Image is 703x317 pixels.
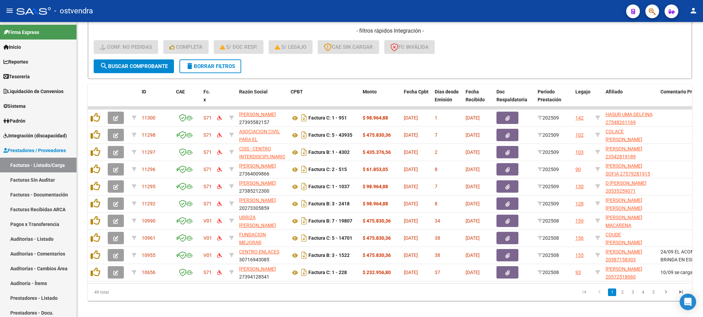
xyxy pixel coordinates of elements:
span: Días desde Emisión [435,89,459,102]
span: [DATE] [466,184,480,189]
strong: $ 61.853,05 [363,167,388,172]
datatable-header-cell: Fecha Recibido [463,84,494,115]
mat-icon: delete [186,62,194,70]
i: Descargar documento [300,233,308,244]
span: S71 [203,184,212,189]
span: [DATE] [404,167,418,172]
span: CISS - CENTRO INTERDISCIPLINARIO DE SERVICIOS DE SALUD S.R.L. [239,146,286,175]
span: Firma Express [3,29,39,36]
span: CPBT [291,89,303,94]
span: 202509 [538,132,559,138]
span: S71 [203,115,212,121]
strong: Factura C: 1 - 1037 [308,184,350,190]
span: - ostvendra [54,3,93,19]
span: [DATE] [404,252,418,258]
strong: $ 475.830,36 [363,132,391,138]
div: 30715974378 [239,145,285,159]
span: FUNDACION MEJORAR ESTUDIANDO TRABAJANDO PARA ASCENDER SOCIALMENTE ( M.E.T.A.S.) [239,232,283,284]
span: 7 [435,184,437,189]
h4: - filtros rápidos Integración - [94,27,686,35]
datatable-header-cell: Período Prestación [535,84,573,115]
a: 5 [649,288,657,296]
span: [DATE] [404,235,418,241]
div: 49 total [88,284,208,301]
datatable-header-cell: CPBT [288,84,360,115]
span: Fc. x [203,89,210,102]
datatable-header-cell: CAE [173,84,201,115]
span: FC Inválida [390,44,429,50]
strong: $ 475.830,36 [363,235,391,241]
strong: Factura B: 3 - 1522 [308,253,350,258]
span: 202509 [538,201,559,206]
span: 202508 [538,218,559,224]
i: Descargar documento [300,267,308,278]
button: FC Inválida [384,40,435,54]
strong: Factura C: 2 - 515 [308,167,347,172]
span: [PERSON_NAME] 20587158303 [606,249,642,262]
a: go to first page [578,288,591,296]
span: [DATE] [404,270,418,275]
span: [DATE] [466,252,480,258]
span: Completa [169,44,202,50]
span: 8 [435,167,437,172]
span: [DATE] [404,132,418,138]
span: Buscar Comprobante [100,63,168,69]
span: [PERSON_NAME] 20572518060 [606,266,642,280]
span: Conf. no pedidas [100,44,152,50]
span: 11298 [142,132,155,138]
span: [PERSON_NAME] SOFIA 27579281915 [606,163,650,177]
div: 30716943085 [239,248,285,262]
span: Prestadores / Proveedores [3,147,66,154]
div: 128 [575,200,584,208]
span: S71 [203,149,212,155]
span: [DATE] [404,218,418,224]
span: S71 [203,132,212,138]
span: ASOCIACION CIVIL PARA EL DESARROLLO DE LA EDUCACION ESPECIAL Y LA INTEGRACION ADEEI [239,129,284,173]
strong: $ 98.964,88 [363,201,388,206]
div: 159 [575,217,584,225]
i: Descargar documento [300,198,308,209]
span: [DATE] [404,115,418,121]
span: [DATE] [404,184,418,189]
div: 130 [575,183,584,191]
div: 27385212300 [239,179,285,194]
div: 27394128541 [239,265,285,280]
span: 202508 [538,235,559,241]
span: Fecha Cpbt [404,89,429,94]
a: 4 [639,288,647,296]
span: ID [142,89,146,94]
span: [DATE] [466,149,480,155]
span: 10990 [142,218,155,224]
span: 202509 [538,184,559,189]
a: go to next page [659,288,672,296]
div: 102 [575,131,584,139]
div: Open Intercom Messenger [680,294,696,310]
strong: $ 475.830,36 [363,218,391,224]
span: 37 [435,270,440,275]
datatable-header-cell: ID [139,84,173,115]
button: S/ legajo [269,40,313,54]
span: 202509 [538,167,559,172]
div: 90 [575,166,581,173]
span: [DATE] [466,218,480,224]
div: 93 [575,269,581,276]
span: 10961 [142,235,155,241]
span: 7 [435,132,437,138]
span: 10656 [142,270,155,275]
span: [DATE] [466,201,480,206]
a: go to last page [675,288,688,296]
span: Afiliado [606,89,623,94]
span: 202509 [538,149,559,155]
span: [PERSON_NAME] [239,163,276,169]
a: 2 [618,288,626,296]
span: CAE SIN CARGAR [324,44,373,50]
span: 1 [435,115,437,121]
button: S/ Doc Resp. [214,40,264,54]
span: [DATE] [466,132,480,138]
span: S71 [203,201,212,206]
span: Borrar Filtros [186,63,235,69]
button: Buscar Comprobante [94,59,174,73]
span: [PERSON_NAME] [239,197,276,203]
span: V01 [203,235,212,241]
span: 8 [435,201,437,206]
